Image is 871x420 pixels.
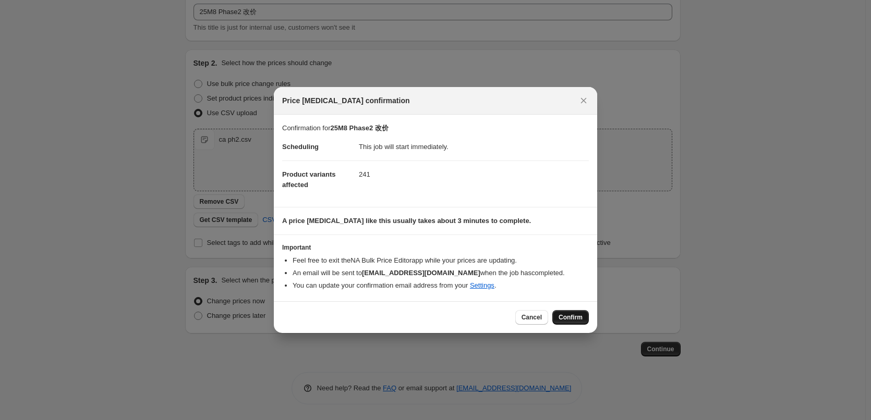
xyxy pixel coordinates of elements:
span: Price [MEDICAL_DATA] confirmation [282,95,410,106]
b: [EMAIL_ADDRESS][DOMAIN_NAME] [362,269,480,277]
span: Confirm [559,313,583,322]
b: A price [MEDICAL_DATA] like this usually takes about 3 minutes to complete. [282,217,531,225]
button: Cancel [515,310,548,325]
a: Settings [470,281,494,289]
dd: 241 [359,160,589,188]
span: Product variants affected [282,170,336,189]
p: Confirmation for [282,123,589,133]
dd: This job will start immediately. [359,133,589,160]
button: Confirm [552,310,589,325]
button: Close [576,93,591,108]
li: Feel free to exit the NA Bulk Price Editor app while your prices are updating. [293,255,589,266]
span: Scheduling [282,143,319,151]
b: 25M8 Phase2 改价 [330,124,388,132]
h3: Important [282,243,589,252]
li: An email will be sent to when the job has completed . [293,268,589,278]
span: Cancel [522,313,542,322]
li: You can update your confirmation email address from your . [293,280,589,291]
